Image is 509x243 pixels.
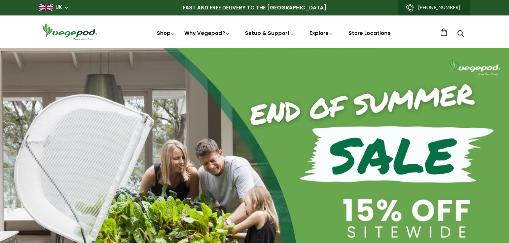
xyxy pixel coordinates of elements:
img: gb_large.png [39,4,53,11]
a: Why Vegepod? [184,30,230,37]
a: UK [56,4,62,11]
img: Vegepod [39,22,100,41]
a: Search [457,31,464,38]
a: Explore [310,30,334,37]
a: Shop [157,30,176,37]
a: Store Locations [349,30,391,37]
a: Setup & Support [245,30,295,37]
